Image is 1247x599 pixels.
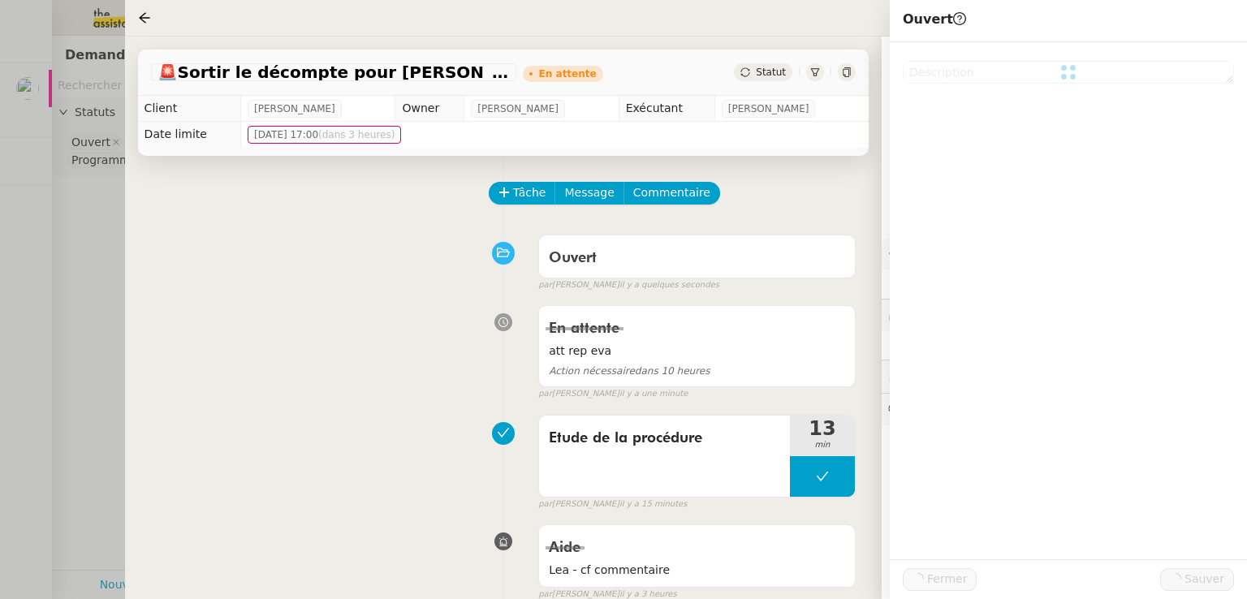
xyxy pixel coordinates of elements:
span: il y a une minute [619,387,688,401]
span: Message [564,183,614,202]
span: min [790,438,855,452]
div: 🔐Données client [882,299,1247,331]
td: Date limite [138,122,241,148]
span: Etude de la procédure [549,426,780,450]
span: [PERSON_NAME] [728,101,809,117]
span: Ouvert [903,11,966,27]
span: 13 [790,419,855,438]
span: Aide [549,541,580,555]
span: 🚨 [157,62,178,82]
div: En attente [539,69,597,79]
span: il y a 15 minutes [619,498,688,511]
span: par [538,498,552,511]
span: En attente [549,321,619,336]
div: ⚙️Procédures [882,238,1247,269]
span: Lea - cf commentaire [549,561,845,580]
span: Commentaire [633,183,710,202]
small: [PERSON_NAME] [538,278,719,292]
button: Sauver [1160,568,1234,591]
small: [PERSON_NAME] [538,387,688,401]
button: Fermer [903,568,977,591]
span: [DATE] 17:00 [254,127,395,143]
small: [PERSON_NAME] [538,498,687,511]
span: Action nécessaire [549,365,635,377]
span: 🔐 [888,306,994,325]
button: Commentaire [623,182,720,205]
span: Sortir le décompte pour [PERSON_NAME] [157,64,510,80]
div: 💬Commentaires 2 [882,394,1247,425]
button: Message [554,182,623,205]
span: il y a quelques secondes [619,278,719,292]
span: par [538,278,552,292]
span: [PERSON_NAME] [254,101,335,117]
span: Statut [756,67,786,78]
td: Client [138,96,241,122]
span: ⚙️ [888,244,973,263]
span: Ouvert [549,251,597,265]
span: par [538,387,552,401]
button: Tâche [489,182,556,205]
span: [PERSON_NAME] [477,101,559,117]
span: dans 10 heures [549,365,710,377]
td: Owner [395,96,464,122]
span: Tâche [513,183,546,202]
div: ⏲️Tâches 42:16 [882,360,1247,392]
td: Exécutant [619,96,714,122]
span: 💬 [888,403,1021,416]
span: att rep eva [549,342,845,360]
span: (dans 3 heures) [318,129,395,140]
span: ⏲️ [888,369,1007,382]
